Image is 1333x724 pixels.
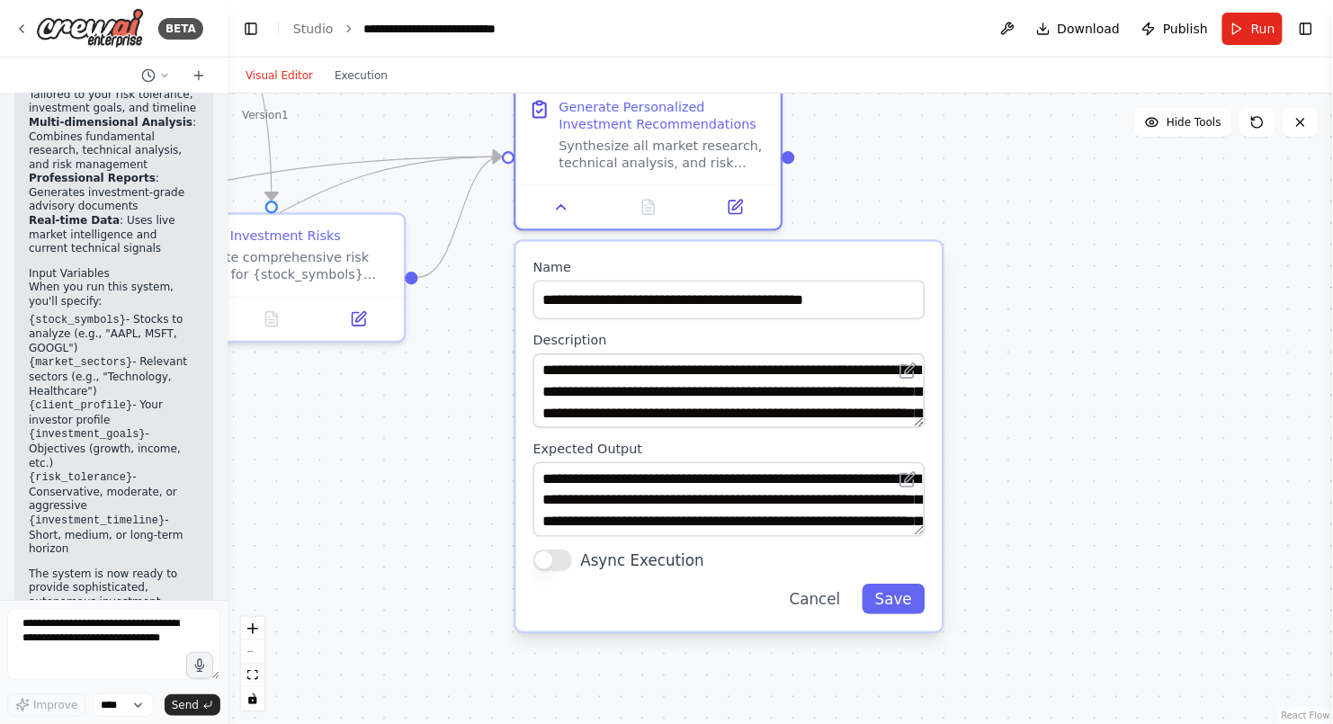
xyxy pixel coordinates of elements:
[698,194,772,220] button: Open in side panel
[241,617,264,640] button: zoom in
[863,585,926,615] button: Save
[580,550,704,571] label: Async Execution
[1134,13,1215,45] button: Publish
[533,259,926,276] label: Name
[321,307,395,333] button: Open in side panel
[226,307,317,333] button: No output available
[29,471,132,484] code: {risk_tolerance}
[29,313,199,356] li: - Stocks to analyze (e.g., "AAPL, MSFT, GOOGL")
[242,108,289,122] div: Version 1
[36,8,144,49] img: Logo
[293,20,541,38] nav: breadcrumb
[1251,20,1275,38] span: Run
[29,399,132,412] code: {client_profile}
[895,358,921,384] button: Open in editor
[29,172,156,184] strong: Professional Reports
[137,212,406,343] div: Assess Investment RisksEvaluate comprehensive risk factors for {stock_symbols} and potential port...
[165,694,220,716] button: Send
[183,249,391,283] div: Evaluate comprehensive risk factors for {stock_symbols} and potential portfolio allocations based...
[158,18,203,40] div: BETA
[1222,13,1283,45] button: Run
[1167,115,1221,130] span: Hide Tools
[533,332,926,349] label: Description
[324,65,398,86] button: Execution
[235,65,324,86] button: Visual Editor
[184,65,213,86] button: Start a new chat
[29,74,199,116] li: : Tailored to your risk tolerance, investment goals, and timeline
[238,16,264,41] button: Hide left sidebar
[1163,20,1208,38] span: Publish
[29,356,132,369] code: {market_sectors}
[418,146,502,288] g: Edge from 003af19c-5fd8-489f-bbf5-2f920395a31a to 2a69540a-6e33-4e03-ac34-a3bd53262b79
[29,267,199,282] h2: Input Variables
[29,398,199,427] li: - Your investor profile
[241,687,264,711] button: toggle interactivity
[1029,13,1128,45] button: Download
[29,428,146,441] code: {investment_goals}
[29,116,199,172] li: : Combines fundamental research, technical analysis, and risk management
[29,214,120,227] strong: Real-time Data
[7,693,85,717] button: Improve
[514,84,783,231] div: Generate Personalized Investment RecommendationsSynthesize all market research, technical analysi...
[172,698,199,712] span: Send
[29,172,199,214] li: : Generates investment-grade advisory documents
[533,441,926,458] label: Expected Output
[895,467,921,493] button: Open in editor
[29,116,192,129] strong: Multi-dimensional Analysis
[29,568,199,680] p: The system is now ready to provide sophisticated, autonomous investment advisory services. Would ...
[1134,108,1232,137] button: Hide Tools
[1058,20,1121,38] span: Download
[559,99,768,133] div: Generate Personalized Investment Recommendations
[29,514,199,557] li: - Short, medium, or long-term horizon
[29,214,199,256] li: : Uses live market intelligence and current technical signals
[559,138,768,172] div: Synthesize all market research, technical analysis, and risk assessment findings to create person...
[29,470,199,514] li: - Conservative, moderate, or aggressive
[29,355,199,398] li: - Relevant sectors (e.g., "Technology, Healthcare")
[29,314,126,326] code: {stock_symbols}
[29,427,199,470] li: - Objectives (growth, income, etc.)
[603,194,693,220] button: No output available
[1293,16,1319,41] button: Show right sidebar
[29,514,165,527] code: {investment_timeline}
[1282,711,1330,720] a: React Flow attribution
[293,22,334,36] a: Studio
[134,65,177,86] button: Switch to previous chat
[29,281,199,308] p: When you run this system, you'll specify:
[241,664,264,687] button: fit view
[183,228,341,245] div: Assess Investment Risks
[777,585,854,615] button: Cancel
[186,652,213,679] button: Click to speak your automation idea
[241,617,264,711] div: React Flow controls
[241,640,264,664] button: zoom out
[33,698,77,712] span: Improve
